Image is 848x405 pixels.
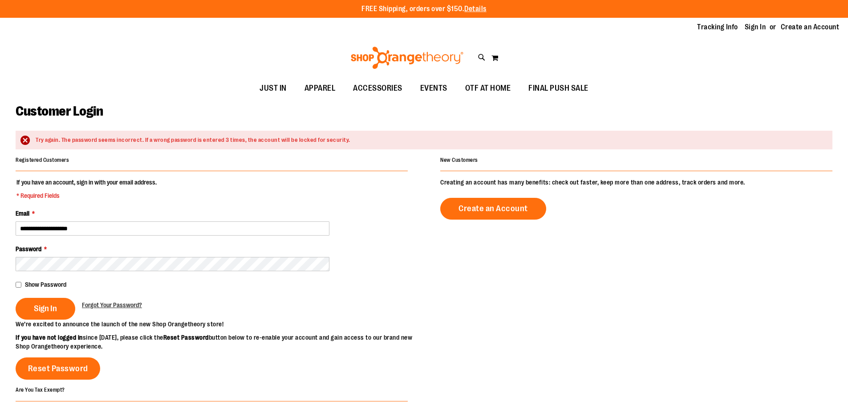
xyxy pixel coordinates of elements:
[16,357,100,380] a: Reset Password
[16,387,65,393] strong: Are You Tax Exempt?
[456,78,520,99] a: OTF AT HOME
[16,210,29,217] span: Email
[16,157,69,163] strong: Registered Customers
[260,78,287,98] span: JUST IN
[344,78,411,99] a: ACCESSORIES
[420,78,447,98] span: EVENTS
[28,364,88,373] span: Reset Password
[163,334,209,341] strong: Reset Password
[82,301,142,309] a: Forgot Your Password?
[16,245,41,253] span: Password
[82,301,142,309] span: Forgot Your Password?
[697,22,738,32] a: Tracking Info
[528,78,588,98] span: FINAL PUSH SALE
[16,334,83,341] strong: If you have not logged in
[519,78,597,99] a: FINAL PUSH SALE
[16,104,103,119] span: Customer Login
[304,78,336,98] span: APPAREL
[465,78,511,98] span: OTF AT HOME
[16,320,424,329] p: We’re excited to announce the launch of the new Shop Orangetheory store!
[349,47,465,69] img: Shop Orangetheory
[745,22,766,32] a: Sign In
[34,304,57,313] span: Sign In
[440,157,478,163] strong: New Customers
[353,78,402,98] span: ACCESSORIES
[16,191,157,200] span: * Required Fields
[251,78,296,99] a: JUST IN
[458,204,528,213] span: Create an Account
[411,78,456,99] a: EVENTS
[16,178,158,200] legend: If you have an account, sign in with your email address.
[464,5,487,13] a: Details
[361,4,487,14] p: FREE Shipping, orders over $150.
[440,178,832,187] p: Creating an account has many benefits: check out faster, keep more than one address, track orders...
[16,298,75,320] button: Sign In
[781,22,840,32] a: Create an Account
[296,78,345,99] a: APPAREL
[440,198,546,220] a: Create an Account
[16,333,424,351] p: since [DATE], please click the button below to re-enable your account and gain access to our bran...
[36,136,824,144] div: Try again. The password seems incorrect. If a wrong password is entered 3 times, the account will...
[25,281,66,288] span: Show Password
